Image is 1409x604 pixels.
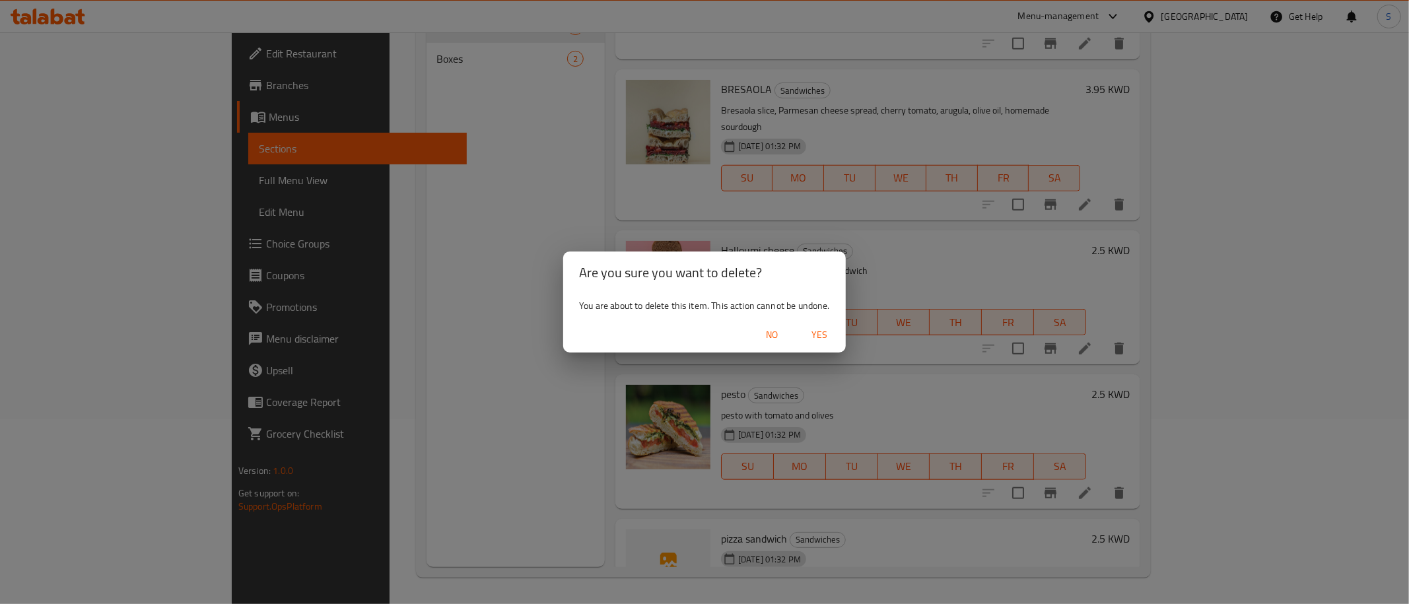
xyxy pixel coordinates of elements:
span: Yes [804,327,835,343]
h2: Are you sure you want to delete? [579,262,830,283]
button: Yes [798,323,841,347]
span: No [756,327,788,343]
button: No [751,323,793,347]
div: You are about to delete this item. This action cannot be undone. [563,294,846,318]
